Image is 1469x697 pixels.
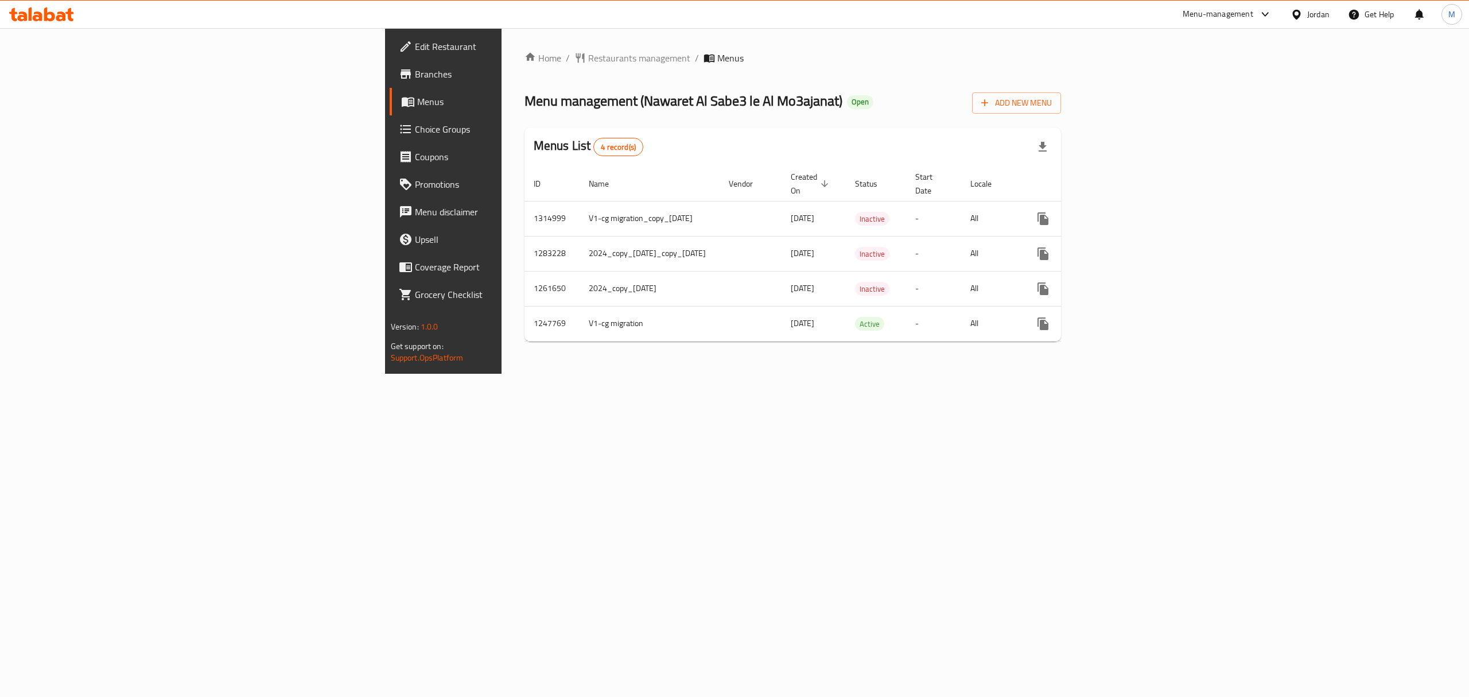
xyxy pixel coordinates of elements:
td: - [906,271,961,306]
span: Choice Groups [415,122,621,136]
span: Menu management ( Nawaret Al Sabe3 le Al Mo3ajanat ) [524,88,842,114]
span: Add New Menu [981,96,1052,110]
span: Open [847,97,873,107]
span: ID [534,177,555,191]
div: Menu-management [1183,7,1253,21]
span: M [1448,8,1455,21]
span: Branches [415,67,621,81]
td: All [961,236,1020,271]
a: Restaurants management [574,51,690,65]
span: Grocery Checklist [415,288,621,301]
button: more [1029,205,1057,233]
a: Menus [390,88,631,115]
td: 2024_copy_[DATE] [580,271,720,306]
div: Open [847,95,873,109]
span: Name [589,177,624,191]
span: Active [855,317,884,331]
div: Jordan [1307,8,1330,21]
td: V1-cg migration [580,306,720,341]
span: Inactive [855,247,889,261]
span: [DATE] [791,281,814,296]
span: Coverage Report [415,260,621,274]
nav: breadcrumb [524,51,1062,65]
span: [DATE] [791,211,814,226]
span: Vendor [729,177,768,191]
span: Start Date [915,170,947,198]
span: Edit Restaurant [415,40,621,53]
span: Restaurants management [588,51,690,65]
td: All [961,306,1020,341]
td: 2024_copy_[DATE]_copy_[DATE] [580,236,720,271]
td: All [961,271,1020,306]
span: Menu disclaimer [415,205,621,219]
a: Edit Restaurant [390,33,631,60]
span: Inactive [855,212,889,226]
button: more [1029,275,1057,303]
td: - [906,201,961,236]
a: Promotions [390,171,631,198]
td: All [961,201,1020,236]
a: Upsell [390,226,631,253]
th: Actions [1020,166,1149,202]
div: Export file [1029,133,1056,161]
span: 1.0.0 [421,319,438,334]
button: more [1029,310,1057,338]
span: Menus [717,51,744,65]
span: [DATE] [791,316,814,331]
span: Coupons [415,150,621,164]
span: Inactive [855,282,889,296]
a: Branches [390,60,631,88]
a: Choice Groups [390,115,631,143]
span: Created On [791,170,832,198]
button: Change Status [1057,205,1085,233]
span: Version: [391,319,419,334]
a: Coverage Report [390,253,631,281]
a: Grocery Checklist [390,281,631,308]
button: Change Status [1057,275,1085,303]
span: Locale [970,177,1006,191]
td: V1-cg migration_copy_[DATE] [580,201,720,236]
span: Menus [417,95,621,109]
a: Support.OpsPlatform [391,350,464,365]
div: Total records count [593,138,643,156]
button: Change Status [1057,310,1085,338]
button: more [1029,240,1057,268]
a: Coupons [390,143,631,171]
span: Status [855,177,892,191]
button: Change Status [1057,240,1085,268]
h2: Menus List [534,137,643,156]
td: - [906,236,961,271]
span: Upsell [415,233,621,246]
span: Promotions [415,177,621,191]
li: / [695,51,699,65]
span: 4 record(s) [594,142,643,153]
button: Add New Menu [972,92,1061,114]
a: Menu disclaimer [390,198,631,226]
table: enhanced table [524,166,1149,342]
span: Get support on: [391,339,444,354]
span: [DATE] [791,246,814,261]
td: - [906,306,961,341]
